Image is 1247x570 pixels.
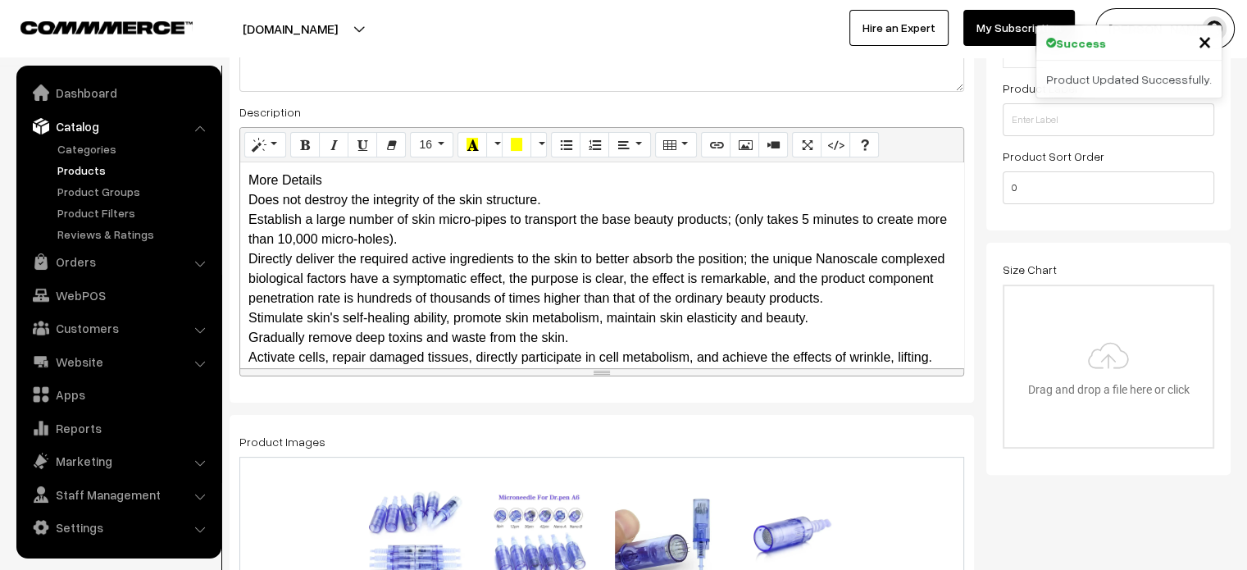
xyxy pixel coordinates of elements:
[20,513,216,542] a: Settings
[551,132,580,158] button: Unordered list (CTRL+SHIFT+NUM7)
[792,132,821,158] button: Full Screen
[319,132,348,158] button: Italic (CTRL+I)
[701,132,730,158] button: Link (CTRL+K)
[457,132,487,158] button: Recent Color
[963,10,1075,46] a: My Subscription
[821,132,850,158] button: Code View
[530,132,547,158] button: More Color
[1095,8,1235,49] button: [PERSON_NAME]
[1198,29,1212,53] button: Close
[53,183,216,200] a: Product Groups
[239,103,301,121] label: Description
[290,132,320,158] button: Bold (CTRL+B)
[240,162,963,367] div: More Details Does not destroy the integrity of the skin structure. Establish a large number of sk...
[502,132,531,158] button: Background Color
[20,347,216,376] a: Website
[1036,61,1222,98] div: Product Updated Successfully.
[419,138,432,151] span: 16
[410,132,453,158] button: Font Size
[758,132,788,158] button: Video
[20,78,216,107] a: Dashboard
[849,10,949,46] a: Hire an Expert
[53,162,216,179] a: Products
[244,132,286,158] button: Style
[20,280,216,310] a: WebPOS
[1003,261,1057,278] label: Size Chart
[849,132,879,158] button: Help
[53,226,216,243] a: Reviews & Ratings
[1003,103,1214,136] input: Enter Label
[20,21,193,34] img: COMMMERCE
[20,413,216,443] a: Reports
[240,368,963,376] div: resize
[348,132,377,158] button: Underline (CTRL+U)
[1003,80,1077,97] label: Product Label
[53,204,216,221] a: Product Filters
[20,313,216,343] a: Customers
[1056,34,1106,52] strong: Success
[53,140,216,157] a: Categories
[1198,25,1212,56] span: ×
[376,132,406,158] button: Remove Font Style (CTRL+\)
[655,132,697,158] button: Table
[185,8,395,49] button: [DOMAIN_NAME]
[239,433,325,450] label: Product Images
[1202,16,1227,41] img: user
[1003,171,1214,204] input: Enter Number
[20,247,216,276] a: Orders
[20,16,164,36] a: COMMMERCE
[608,132,650,158] button: Paragraph
[1003,148,1104,165] label: Product Sort Order
[20,480,216,509] a: Staff Management
[20,446,216,476] a: Marketing
[20,380,216,409] a: Apps
[730,132,759,158] button: Picture
[486,132,503,158] button: More Color
[580,132,609,158] button: Ordered list (CTRL+SHIFT+NUM8)
[20,112,216,141] a: Catalog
